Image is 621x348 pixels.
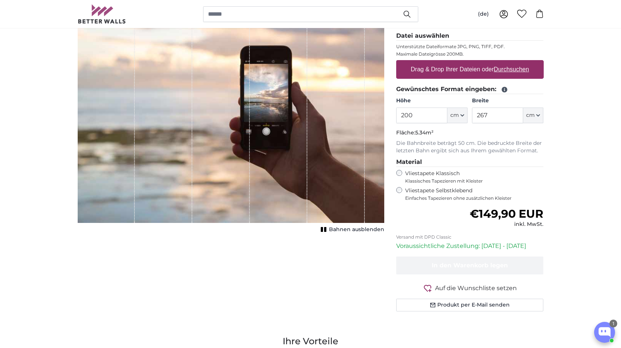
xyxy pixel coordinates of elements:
p: Maximale Dateigrösse 200MB. [396,51,544,57]
button: In den Warenkorb legen [396,257,544,274]
span: Klassisches Tapezieren mit Kleister [405,178,537,184]
label: Breite [472,97,543,105]
span: cm [450,112,459,119]
div: 1 [609,320,617,327]
button: Auf die Wunschliste setzen [396,283,544,293]
span: In den Warenkorb legen [432,262,508,269]
span: Auf die Wunschliste setzen [435,284,517,293]
button: Open chatbox [594,322,615,343]
legend: Material [396,158,544,167]
span: Einfaches Tapezieren ohne zusätzlichen Kleister [405,195,544,201]
button: Produkt per E-Mail senden [396,299,544,311]
p: Fläche: [396,129,544,137]
legend: Gewünschtes Format eingeben: [396,85,544,94]
span: 5.34m² [415,129,434,136]
h3: Ihre Vorteile [78,335,544,347]
label: Drag & Drop Ihrer Dateien oder [408,62,532,77]
button: Bahnen ausblenden [319,224,384,235]
span: €149,90 EUR [470,207,543,221]
p: Versand mit DPD Classic [396,234,544,240]
button: cm [523,108,543,123]
label: Höhe [396,97,468,105]
u: Durchsuchen [494,66,529,72]
img: Betterwalls [78,4,126,24]
div: inkl. MwSt. [470,221,543,228]
label: Vliestapete Klassisch [405,170,537,184]
p: Die Bahnbreite beträgt 50 cm. Die bedruckte Breite der letzten Bahn ergibt sich aus Ihrem gewählt... [396,140,544,155]
span: cm [526,112,535,119]
label: Vliestapete Selbstklebend [405,187,544,201]
legend: Datei auswählen [396,31,544,41]
button: (de) [472,7,495,21]
span: Bahnen ausblenden [329,226,384,233]
p: Unterstützte Dateiformate JPG, PNG, TIFF, PDF. [396,44,544,50]
p: Voraussichtliche Zustellung: [DATE] - [DATE] [396,242,544,251]
button: cm [447,108,468,123]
